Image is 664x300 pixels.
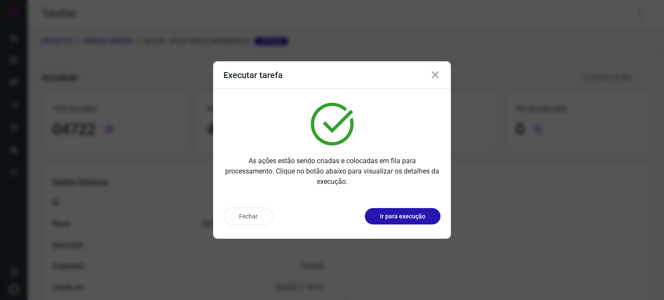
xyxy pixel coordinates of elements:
button: Ir para execução [365,208,441,224]
button: Fechar [223,208,273,225]
img: verified.svg [311,103,354,145]
p: As ações estão sendo criadas e colocadas em fila para processamento. Clique no botão abaixo para ... [223,156,441,187]
p: Ir para execução [380,212,425,221]
h3: Executar tarefa [223,70,283,80]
